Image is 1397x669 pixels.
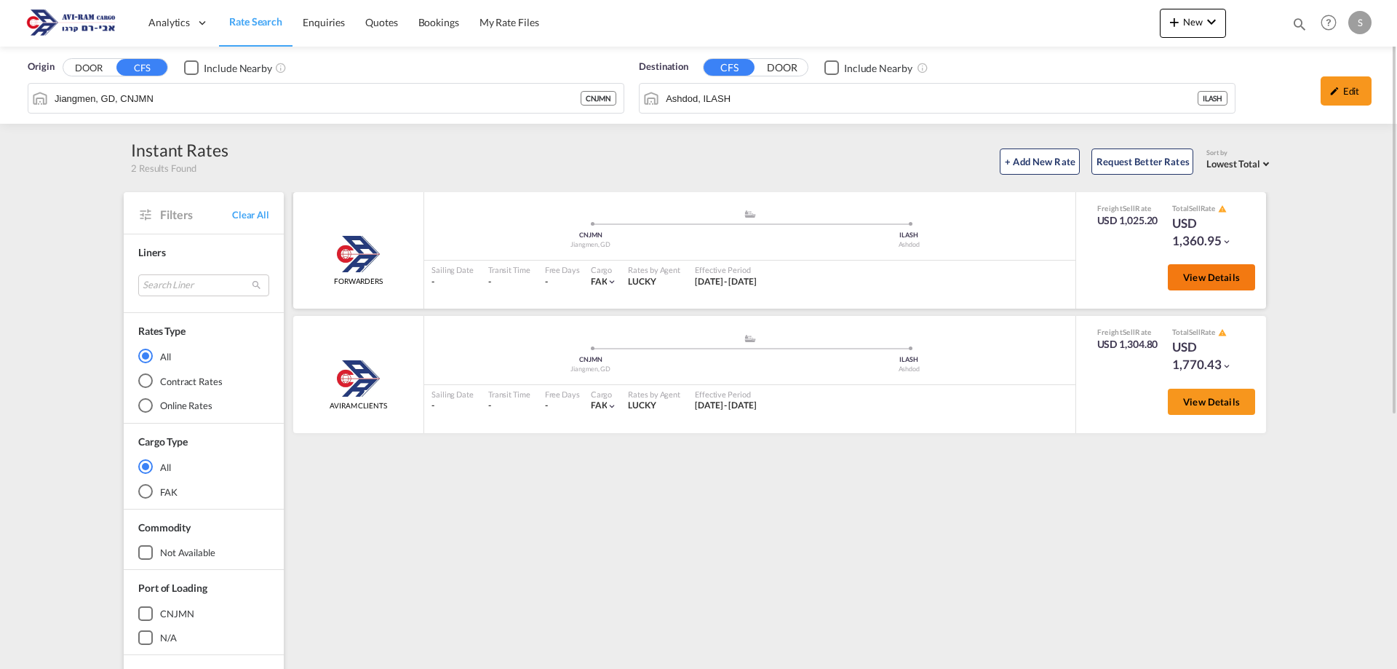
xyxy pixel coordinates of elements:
div: Transit Time [488,264,530,275]
md-radio-button: Contract Rates [138,373,269,388]
span: New [1166,16,1220,28]
span: Analytics [148,15,190,30]
md-select: Select: Lowest Total [1206,154,1273,171]
span: View Details [1183,396,1240,408]
span: Enquiries [303,16,345,28]
div: Freight Rate [1097,203,1158,213]
span: Sell [1123,328,1135,336]
div: - [488,400,530,412]
img: 166978e0a5f911edb4280f3c7a976193.png [22,7,120,39]
md-icon: icon-chevron-down [607,277,617,287]
div: Rates Type [138,324,186,339]
div: Total Rate [1172,327,1245,339]
input: Search by Port [55,87,581,109]
div: - [431,400,474,412]
div: Include Nearby [844,61,912,76]
md-icon: icon-alert [1218,328,1227,337]
img: Aviram [337,360,381,397]
div: USD 1,360.95 [1172,215,1245,250]
div: LUCKY [628,276,680,288]
div: Transit Time [488,389,530,400]
button: icon-alert [1217,328,1227,339]
div: Effective Period [695,264,757,275]
div: LUCKY [628,400,680,412]
md-checkbox: CNJMN [138,606,269,621]
div: Free Days [545,264,580,275]
div: ILASH [750,231,1069,240]
div: Sailing Date [431,264,474,275]
div: Help [1316,10,1348,36]
div: Ashdod [750,365,1069,374]
div: S [1348,11,1372,34]
button: + Add New Rate [1000,149,1080,175]
md-icon: assets/icons/custom/ship-fill.svg [741,210,759,218]
div: Ashdod [750,240,1069,250]
md-radio-button: FAK [138,484,269,499]
div: USD 1,304.80 [1097,337,1158,352]
div: Sailing Date [431,389,474,400]
input: Search by Port [666,87,1198,109]
button: icon-alert [1217,203,1227,214]
span: My Rate Files [479,16,539,28]
span: Filters [160,207,232,223]
md-icon: Unchecked: Ignores neighbouring ports when fetching rates.Checked : Includes neighbouring ports w... [275,62,287,74]
div: CNJMN [431,355,750,365]
div: - [545,400,548,412]
span: Clear All [232,208,269,221]
span: FORWARDERS [334,276,383,286]
div: Total Rate [1172,203,1245,215]
div: - [488,276,530,288]
span: View Details [1183,272,1240,283]
div: Jiangmen, GD [431,240,750,250]
span: Origin [28,60,54,74]
div: USD 1,770.43 [1172,339,1245,373]
md-icon: icon-chevron-down [607,401,617,411]
span: AVIRAM CLIENTS [330,400,387,411]
md-checkbox: Checkbox No Ink [824,60,912,75]
span: Quotes [365,16,397,28]
div: USD 1,025.20 [1097,213,1158,228]
div: CNJMN [431,231,750,240]
span: Lowest Total [1206,158,1260,170]
div: Rates by Agent [628,389,680,400]
div: Cargo Type [138,435,188,449]
div: Rates by Agent [628,264,680,275]
button: View Details [1168,389,1255,415]
div: icon-magnify [1291,16,1308,38]
md-icon: assets/icons/custom/ship-fill.svg [741,335,759,342]
md-icon: Unchecked: Ignores neighbouring ports when fetching rates.Checked : Includes neighbouring ports w... [917,62,928,74]
md-icon: icon-alert [1218,205,1227,213]
md-input-container: Jiangmen, GD, CNJMN [28,84,624,113]
md-checkbox: Checkbox No Ink [184,60,272,75]
span: FAK [591,276,608,287]
div: ILASH [1198,91,1228,106]
span: [DATE] - [DATE] [695,276,757,287]
span: LUCKY [628,400,656,411]
div: icon-pencilEdit [1321,76,1372,106]
span: Rate Search [229,15,282,28]
md-radio-button: All [138,459,269,474]
span: Commodity [138,521,191,534]
md-icon: icon-chevron-down [1222,237,1232,247]
button: CFS [116,59,167,76]
div: N/A [160,631,177,644]
span: Sell [1189,328,1201,336]
div: ILASH [750,355,1069,365]
span: Destination [639,60,688,74]
span: 2 Results Found [131,162,196,175]
div: Cargo [591,264,618,275]
img: Aviram [337,236,381,272]
md-icon: icon-magnify [1291,16,1308,32]
div: Free Days [545,389,580,400]
div: Jiangmen, GD [431,365,750,374]
md-radio-button: Online Rates [138,398,269,413]
span: [DATE] - [DATE] [695,400,757,411]
span: Port of Loading [138,582,207,594]
md-icon: icon-chevron-down [1203,13,1220,31]
div: CNJMN [581,91,617,106]
div: not available [160,546,215,559]
div: - [545,276,548,288]
div: Instant Rates [131,138,228,162]
md-icon: icon-plus 400-fg [1166,13,1183,31]
md-checkbox: N/A [138,630,269,645]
